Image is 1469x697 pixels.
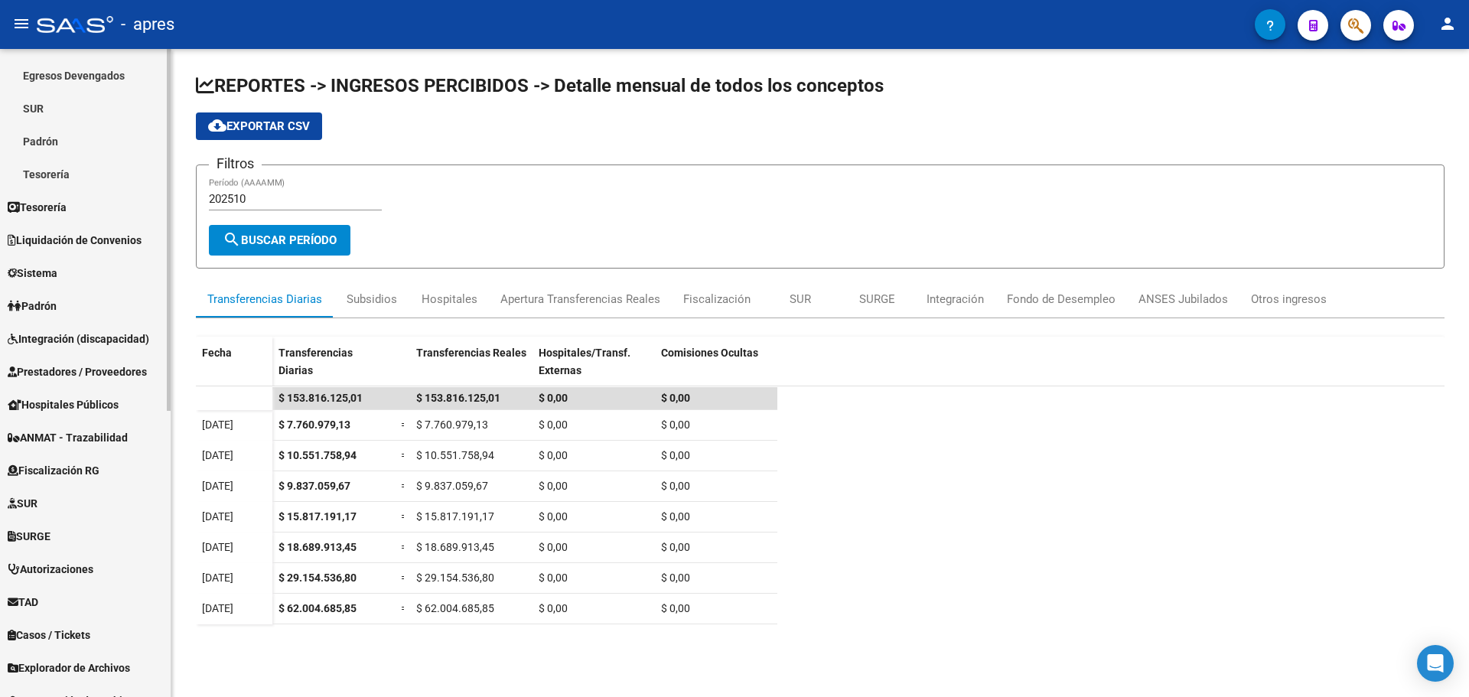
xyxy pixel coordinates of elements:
div: Open Intercom Messenger [1417,645,1454,682]
span: $ 153.816.125,01 [416,392,500,404]
span: $ 0,00 [539,602,568,614]
mat-icon: menu [12,15,31,33]
span: $ 15.817.191,17 [278,510,357,523]
button: Buscar Período [209,225,350,256]
div: Subsidios [347,291,397,308]
span: $ 0,00 [661,480,690,492]
span: $ 10.551.758,94 [278,449,357,461]
span: Padrón [8,298,57,314]
div: SURGE [859,291,895,308]
span: $ 0,00 [539,480,568,492]
span: $ 0,00 [539,449,568,461]
span: $ 29.154.536,80 [278,572,357,584]
span: $ 9.837.059,67 [278,480,350,492]
div: Hospitales [422,291,477,308]
span: $ 10.551.758,94 [416,449,494,461]
span: $ 0,00 [539,419,568,431]
span: - apres [121,8,174,41]
div: Apertura Transferencias Reales [500,291,660,308]
span: $ 153.816.125,01 [278,392,363,404]
span: ANMAT - Trazabilidad [8,429,128,446]
span: Tesorería [8,199,67,216]
span: Fiscalización RG [8,462,99,479]
span: $ 0,00 [661,392,690,404]
span: = [401,572,407,584]
div: Fondo de Desempleo [1007,291,1116,308]
span: Integración (discapacidad) [8,331,149,347]
span: $ 18.689.913,45 [278,541,357,553]
span: $ 7.760.979,13 [416,419,488,431]
span: Comisiones Ocultas [661,347,758,359]
span: REPORTES -> INGRESOS PERCIBIDOS -> Detalle mensual de todos los conceptos [196,75,884,96]
span: Prestadores / Proveedores [8,363,147,380]
span: Autorizaciones [8,561,93,578]
span: SURGE [8,528,50,545]
span: Exportar CSV [208,119,310,133]
span: Buscar Período [223,233,337,247]
span: $ 0,00 [661,449,690,461]
mat-icon: cloud_download [208,116,226,135]
span: = [401,449,407,461]
span: $ 0,00 [539,572,568,584]
span: $ 62.004.685,85 [278,602,357,614]
span: Hospitales Públicos [8,396,119,413]
div: SUR [790,291,811,308]
button: Exportar CSV [196,112,322,140]
div: Fiscalización [683,291,751,308]
span: = [401,510,407,523]
span: $ 7.760.979,13 [278,419,350,431]
span: Hospitales/Transf. Externas [539,347,630,376]
span: $ 0,00 [661,419,690,431]
span: [DATE] [202,449,233,461]
span: SUR [8,495,37,512]
datatable-header-cell: Fecha [196,337,272,401]
datatable-header-cell: Transferencias Reales [410,337,533,401]
span: TAD [8,594,38,611]
span: Fecha [202,347,232,359]
span: [DATE] [202,480,233,492]
span: $ 62.004.685,85 [416,602,494,614]
mat-icon: person [1438,15,1457,33]
span: [DATE] [202,541,233,553]
span: = [401,602,407,614]
datatable-header-cell: Transferencias Diarias [272,337,395,401]
span: [DATE] [202,602,233,614]
span: Transferencias Diarias [278,347,353,376]
span: $ 18.689.913,45 [416,541,494,553]
mat-icon: search [223,230,241,249]
span: Explorador de Archivos [8,660,130,676]
div: Otros ingresos [1251,291,1327,308]
span: [DATE] [202,510,233,523]
h3: Filtros [209,153,262,174]
div: Integración [927,291,984,308]
span: $ 0,00 [661,510,690,523]
span: = [401,541,407,553]
span: = [401,419,407,431]
div: Transferencias Diarias [207,291,322,308]
span: Transferencias Reales [416,347,526,359]
span: $ 29.154.536,80 [416,572,494,584]
span: $ 0,00 [661,572,690,584]
span: $ 0,00 [539,510,568,523]
span: = [401,480,407,492]
datatable-header-cell: Hospitales/Transf. Externas [533,337,655,401]
div: ANSES Jubilados [1138,291,1228,308]
span: [DATE] [202,419,233,431]
span: $ 15.817.191,17 [416,510,494,523]
span: $ 0,00 [539,541,568,553]
span: [DATE] [202,572,233,584]
span: Liquidación de Convenios [8,232,142,249]
span: Casos / Tickets [8,627,90,643]
span: $ 0,00 [661,541,690,553]
span: Sistema [8,265,57,282]
span: $ 9.837.059,67 [416,480,488,492]
datatable-header-cell: Comisiones Ocultas [655,337,777,401]
span: $ 0,00 [539,392,568,404]
span: $ 0,00 [661,602,690,614]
